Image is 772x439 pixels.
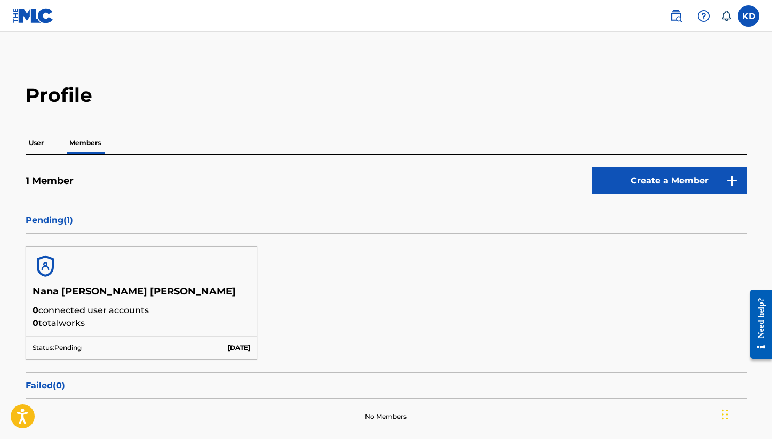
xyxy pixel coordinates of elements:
[33,305,38,315] span: 0
[693,5,714,27] div: Help
[33,318,38,328] span: 0
[697,10,710,22] img: help
[721,11,731,21] div: Notifications
[26,175,74,187] h5: 1 Member
[26,83,747,107] h2: Profile
[719,388,772,439] iframe: Chat Widget
[33,285,251,304] h5: Nana [PERSON_NAME] [PERSON_NAME]
[722,398,728,430] div: Drag
[228,343,250,353] p: [DATE]
[26,379,747,392] p: Failed ( 0 )
[26,214,747,227] p: Pending ( 1 )
[726,174,738,187] img: 9d2ae6d4665cec9f34b9.svg
[66,132,104,154] p: Members
[33,253,58,279] img: account
[13,8,54,23] img: MLC Logo
[26,132,47,154] p: User
[365,412,407,421] p: No Members
[670,10,682,22] img: search
[33,317,251,330] p: total works
[592,167,747,194] a: Create a Member
[33,304,251,317] p: connected user accounts
[33,343,82,353] p: Status: Pending
[742,281,772,369] iframe: Resource Center
[738,5,759,27] div: User Menu
[665,5,687,27] a: Public Search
